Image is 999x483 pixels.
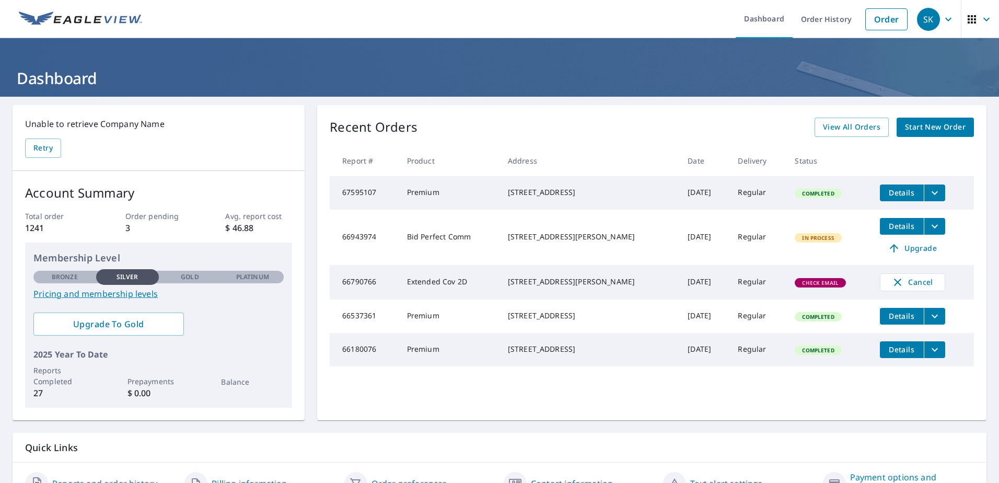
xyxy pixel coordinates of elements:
p: Unable to retrieve Company Name [25,118,292,130]
a: Upgrade [880,240,945,257]
button: filesDropdownBtn-66180076 [924,341,945,358]
td: Bid Perfect Comm [399,210,499,265]
p: Prepayments [127,376,190,387]
p: Balance [221,376,284,387]
td: [DATE] [679,300,729,333]
td: Regular [729,333,786,366]
p: Silver [117,272,138,282]
p: 1241 [25,222,92,234]
span: Completed [796,313,840,320]
td: [DATE] [679,176,729,210]
p: 27 [33,387,96,399]
span: Upgrade To Gold [42,318,176,330]
p: Gold [181,272,199,282]
td: [DATE] [679,333,729,366]
a: Order [865,8,908,30]
th: Address [499,145,679,176]
button: Retry [25,139,61,158]
td: Premium [399,300,499,333]
div: [STREET_ADDRESS][PERSON_NAME] [508,277,671,287]
td: 66180076 [330,333,399,366]
span: Retry [33,142,53,155]
div: [STREET_ADDRESS][PERSON_NAME] [508,232,671,242]
th: Report # [330,145,399,176]
a: View All Orders [815,118,889,137]
span: Details [886,344,917,354]
td: Premium [399,333,499,366]
p: Quick Links [25,441,974,454]
th: Product [399,145,499,176]
td: Regular [729,210,786,265]
td: 67595107 [330,176,399,210]
td: Premium [399,176,499,210]
td: [DATE] [679,265,729,300]
th: Delivery [729,145,786,176]
button: detailsBtn-66943974 [880,218,924,235]
td: Extended Cov 2D [399,265,499,300]
td: Regular [729,265,786,300]
a: Start New Order [897,118,974,137]
p: Membership Level [33,251,284,265]
span: Start New Order [905,121,966,134]
span: View All Orders [823,121,880,134]
p: Bronze [52,272,78,282]
button: filesDropdownBtn-66537361 [924,308,945,325]
button: filesDropdownBtn-67595107 [924,185,945,201]
p: 3 [125,222,192,234]
td: Regular [729,300,786,333]
h1: Dashboard [13,67,986,89]
th: Status [786,145,871,176]
td: Regular [729,176,786,210]
span: Details [886,221,917,231]
img: EV Logo [19,11,142,27]
span: Details [886,311,917,321]
button: filesDropdownBtn-66943974 [924,218,945,235]
p: 2025 Year To Date [33,348,284,361]
button: detailsBtn-67595107 [880,185,924,201]
span: In Process [796,234,841,241]
p: Reports Completed [33,365,96,387]
th: Date [679,145,729,176]
a: Pricing and membership levels [33,287,284,300]
div: [STREET_ADDRESS] [508,344,671,354]
p: Avg. report cost [225,211,292,222]
td: 66790766 [330,265,399,300]
p: $ 46.88 [225,222,292,234]
td: [DATE] [679,210,729,265]
span: Upgrade [886,242,939,255]
span: Completed [796,190,840,197]
td: 66537361 [330,300,399,333]
div: SK [917,8,940,31]
div: [STREET_ADDRESS] [508,310,671,321]
p: Platinum [236,272,269,282]
span: Details [886,188,917,198]
div: [STREET_ADDRESS] [508,187,671,198]
span: Cancel [891,276,934,289]
td: 66943974 [330,210,399,265]
p: Order pending [125,211,192,222]
span: Completed [796,347,840,354]
a: Upgrade To Gold [33,313,184,336]
button: detailsBtn-66537361 [880,308,924,325]
button: Cancel [880,273,945,291]
p: $ 0.00 [127,387,190,399]
span: Check Email [796,279,845,286]
p: Recent Orders [330,118,417,137]
p: Account Summary [25,183,292,202]
button: detailsBtn-66180076 [880,341,924,358]
p: Total order [25,211,92,222]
